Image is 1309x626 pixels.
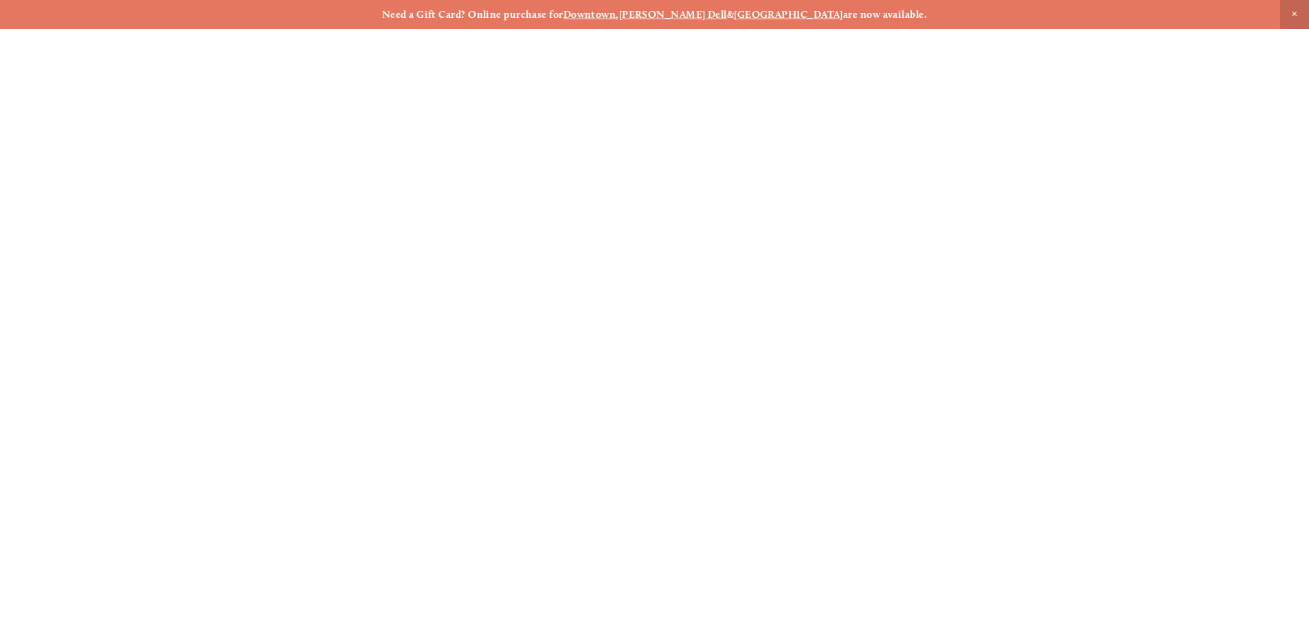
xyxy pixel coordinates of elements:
[563,8,616,21] a: Downtown
[619,8,727,21] a: [PERSON_NAME] Dell
[382,8,563,21] strong: Need a Gift Card? Online purchase for
[727,8,734,21] strong: &
[843,8,927,21] strong: are now available.
[734,8,843,21] a: [GEOGRAPHIC_DATA]
[616,8,618,21] strong: ,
